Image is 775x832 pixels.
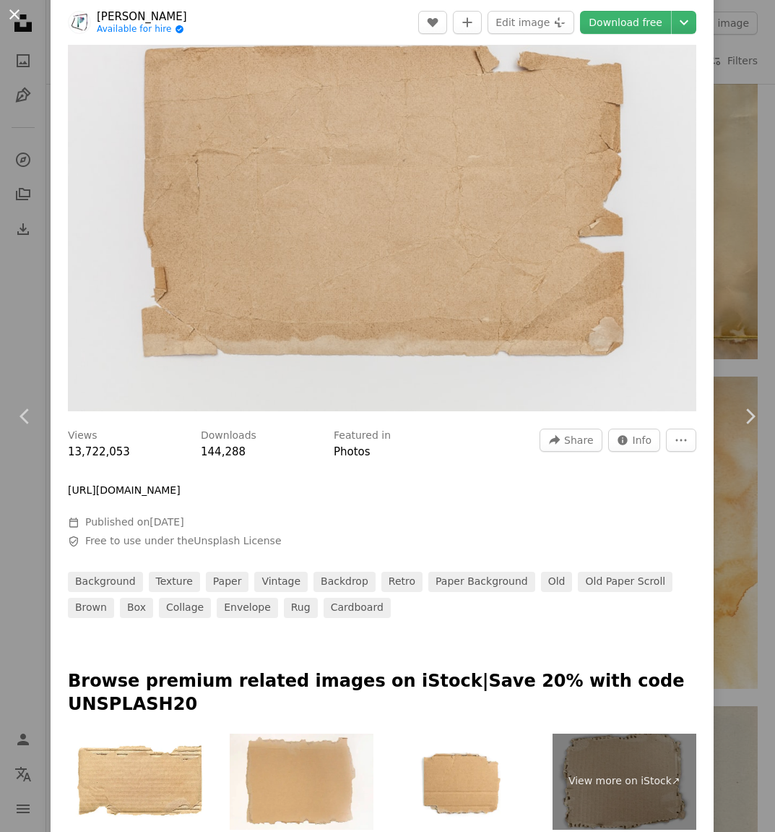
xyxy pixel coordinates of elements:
[85,516,184,528] span: Published on
[488,11,574,34] button: Edit image
[334,445,371,458] a: Photos
[68,572,143,592] a: background
[68,734,212,830] img: Scrap of cardboard
[672,11,696,34] button: Choose download size
[428,572,535,592] a: paper background
[313,572,376,592] a: backdrop
[68,429,98,443] h3: Views
[97,9,187,24] a: [PERSON_NAME]
[68,484,181,498] p: [URL][DOMAIN_NAME]
[194,535,281,546] a: Unsplash License
[68,445,130,458] span: 13,722,053
[85,534,282,549] span: Free to use under the
[580,11,671,34] a: Download free
[724,347,775,486] a: Next
[334,429,391,443] h3: Featured in
[418,11,447,34] button: Like
[541,572,573,592] a: old
[608,429,661,452] button: Stats about this image
[553,734,697,830] a: View more on iStock↗
[201,445,246,458] span: 144,288
[149,572,200,592] a: texture
[217,598,278,618] a: envelope
[68,670,696,716] p: Browse premium related images on iStock | Save 20% with code UNSPLASH20
[68,598,114,618] a: brown
[391,734,535,830] img: Cardboard, Carton, Ripped Kraft Paper, Wrapping Piece
[159,598,211,618] a: collage
[564,429,593,451] span: Share
[230,734,374,830] img: A piece of torn cardboard in the middle of white paper.
[68,11,91,34] img: Go to Dan Cristian Pădureț's profile
[120,598,153,618] a: box
[150,516,183,528] time: August 13, 2020 at 1:26:09 PM EDT
[453,11,482,34] button: Add to Collection
[540,429,602,452] button: Share this image
[201,429,256,443] h3: Downloads
[666,429,696,452] button: More Actions
[206,572,249,592] a: paper
[633,429,652,451] span: Info
[324,598,391,618] a: cardboard
[578,572,672,592] a: old paper scroll
[381,572,423,592] a: retro
[97,24,187,35] a: Available for hire
[284,598,318,618] a: rug
[254,572,308,592] a: vintage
